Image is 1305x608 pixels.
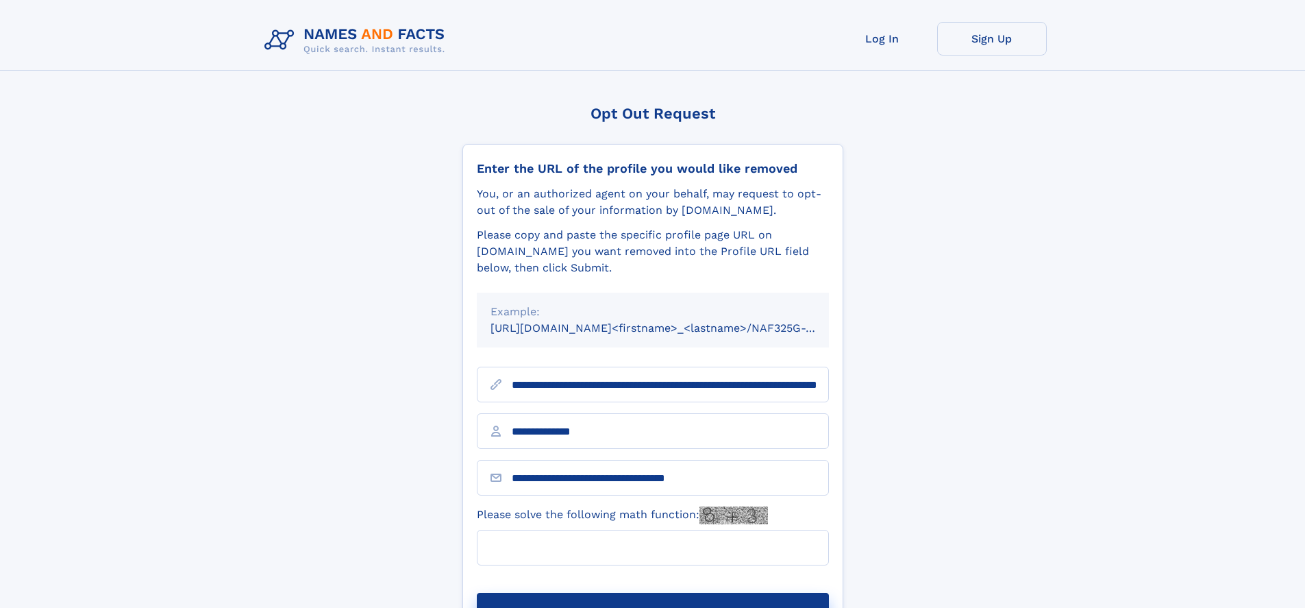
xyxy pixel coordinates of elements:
[477,161,829,176] div: Enter the URL of the profile you would like removed
[490,321,855,335] small: [URL][DOMAIN_NAME]<firstname>_<lastname>/NAF325G-xxxxxxxx
[477,186,829,219] div: You, or an authorized agent on your behalf, may request to opt-out of the sale of your informatio...
[490,304,815,320] div: Example:
[462,105,843,122] div: Opt Out Request
[477,227,829,276] div: Please copy and paste the specific profile page URL on [DOMAIN_NAME] you want removed into the Pr...
[828,22,937,56] a: Log In
[937,22,1047,56] a: Sign Up
[259,22,456,59] img: Logo Names and Facts
[477,507,768,524] label: Please solve the following math function:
